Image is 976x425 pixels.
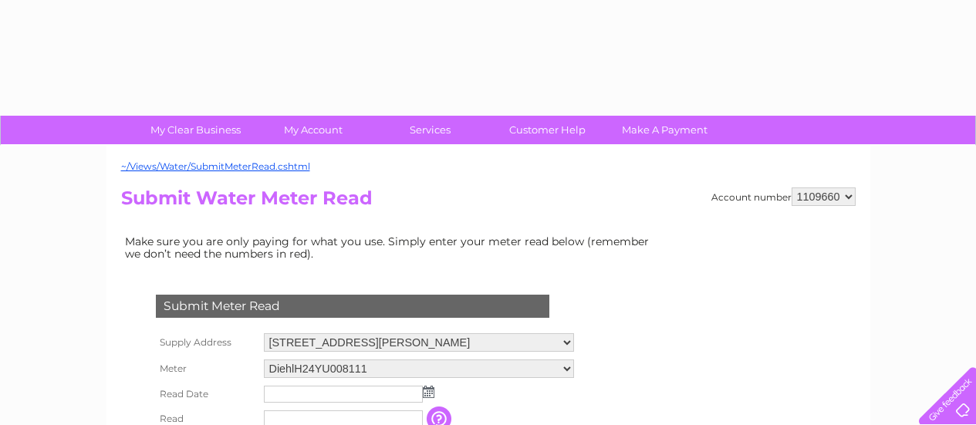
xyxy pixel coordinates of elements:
[121,187,856,217] h2: Submit Water Meter Read
[366,116,494,144] a: Services
[152,329,260,356] th: Supply Address
[156,295,549,318] div: Submit Meter Read
[484,116,611,144] a: Customer Help
[152,356,260,382] th: Meter
[249,116,377,144] a: My Account
[423,386,434,398] img: ...
[121,231,661,264] td: Make sure you are only paying for what you use. Simply enter your meter read below (remember we d...
[132,116,259,144] a: My Clear Business
[152,382,260,406] th: Read Date
[121,160,310,172] a: ~/Views/Water/SubmitMeterRead.cshtml
[601,116,728,144] a: Make A Payment
[711,187,856,206] div: Account number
